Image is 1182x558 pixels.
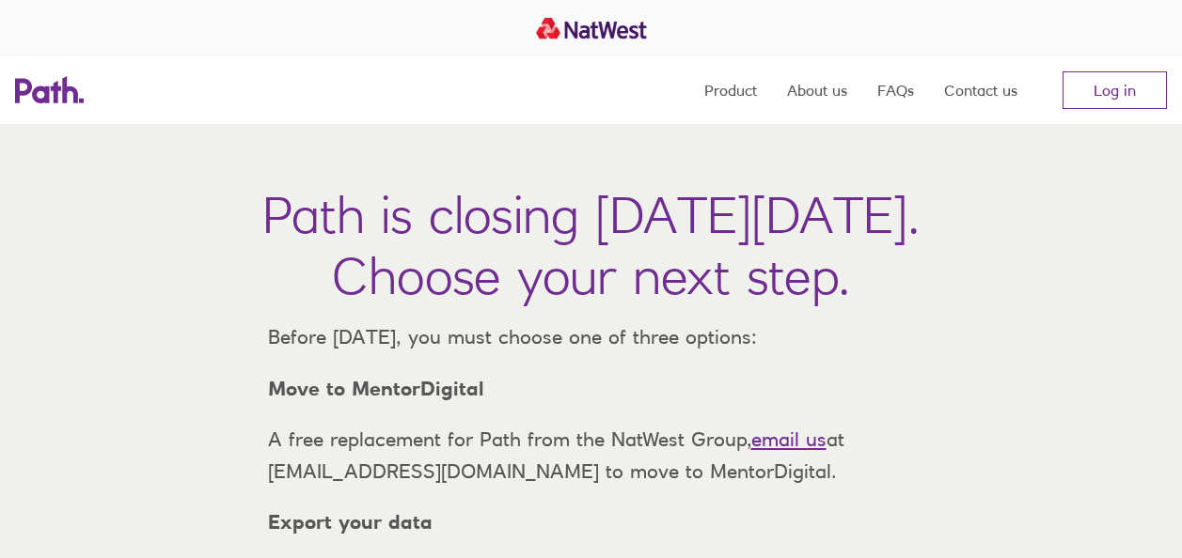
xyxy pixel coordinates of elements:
[787,56,847,124] a: About us
[944,56,1017,124] a: Contact us
[268,377,484,400] strong: Move to MentorDigital
[262,184,920,306] h1: Path is closing [DATE][DATE]. Choose your next step.
[253,321,930,353] p: Before [DATE], you must choose one of three options:
[877,56,914,124] a: FAQs
[704,56,757,124] a: Product
[1063,71,1167,109] a: Log in
[268,510,433,534] strong: Export your data
[751,427,827,451] a: email us
[253,424,930,487] p: A free replacement for Path from the NatWest Group, at [EMAIL_ADDRESS][DOMAIN_NAME] to move to Me...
